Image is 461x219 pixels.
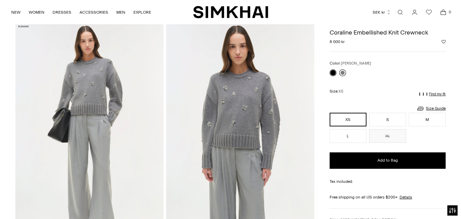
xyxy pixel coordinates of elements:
span: [PERSON_NAME] [341,61,371,66]
a: MEN [116,5,125,20]
label: Color: [330,60,371,67]
button: XL [369,129,406,143]
a: Details [400,194,412,200]
a: NEW [11,5,20,20]
button: SEK kr [373,5,391,20]
a: Size Guide [416,104,446,113]
button: Add to Bag [330,152,446,169]
label: Size: [330,88,343,95]
h1: Coraline Embellished Knit Crewneck [330,29,446,36]
a: SIMKHAI [193,5,268,19]
button: M [409,113,446,126]
a: EXPLORE [133,5,151,20]
button: L [330,129,366,143]
span: 8 000 kr [330,39,345,45]
a: DRESSES [53,5,71,20]
button: Add to Wishlist [442,40,446,44]
a: Open cart modal [436,5,450,19]
button: XS [330,113,366,126]
div: Free shipping on all US orders $200+ [330,194,446,200]
a: Wishlist [422,5,436,19]
a: Open search modal [393,5,407,19]
div: Tax included. [330,178,446,184]
span: Add to Bag [377,158,398,163]
a: Go to the account page [408,5,421,19]
a: ACCESSORIES [80,5,108,20]
span: XS [338,89,343,94]
button: S [369,113,406,126]
span: 0 [447,9,453,15]
a: WOMEN [29,5,44,20]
